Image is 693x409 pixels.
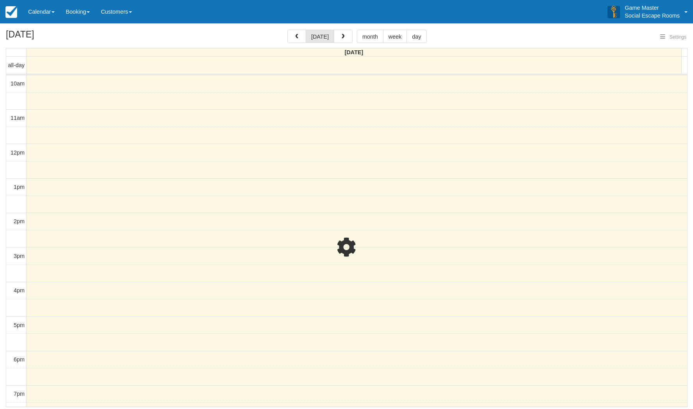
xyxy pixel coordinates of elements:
span: 5pm [14,322,25,328]
button: day [406,30,426,43]
span: 4pm [14,287,25,293]
h2: [DATE] [6,30,105,44]
span: 11am [11,115,25,121]
button: month [357,30,383,43]
p: Social Escape Rooms [625,12,680,20]
p: Game Master [625,4,680,12]
span: Settings [670,34,686,40]
span: 7pm [14,391,25,397]
span: 3pm [14,253,25,259]
span: [DATE] [345,49,363,55]
button: week [383,30,407,43]
button: Settings [656,32,691,43]
span: 2pm [14,218,25,224]
img: A3 [607,5,620,18]
span: all-day [8,62,25,68]
span: 12pm [11,149,25,156]
button: [DATE] [306,30,334,43]
img: checkfront-main-nav-mini-logo.png [5,6,17,18]
span: 1pm [14,184,25,190]
span: 10am [11,80,25,87]
span: 6pm [14,356,25,363]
